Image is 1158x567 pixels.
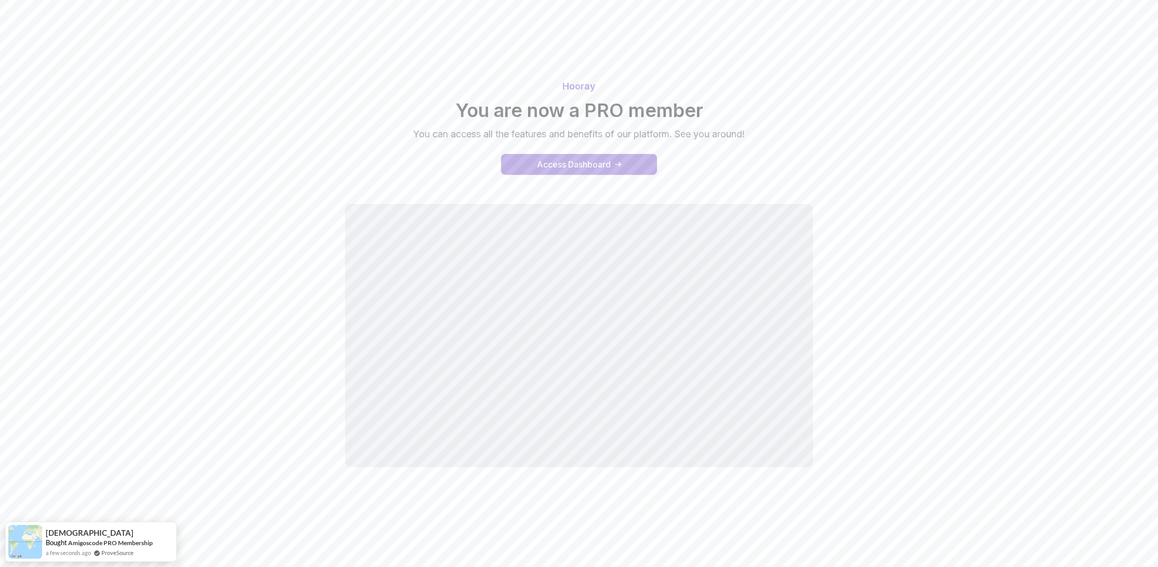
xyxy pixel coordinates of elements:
img: provesource social proof notification image [8,525,42,559]
iframe: welcome [345,204,813,467]
div: Access Dashboard [537,158,611,171]
span: [DEMOGRAPHIC_DATA] [46,529,134,537]
p: Hooray [215,79,943,94]
h2: You are now a PRO member [215,100,943,121]
span: a few seconds ago [46,548,91,557]
p: You can access all the features and benefits of our platform. See you around! [404,127,754,141]
a: ProveSource [101,548,134,557]
a: Amigoscode PRO Membership [68,539,153,547]
a: access-dashboard [501,154,657,175]
button: Access Dashboard [501,154,657,175]
span: Bought [46,538,67,547]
